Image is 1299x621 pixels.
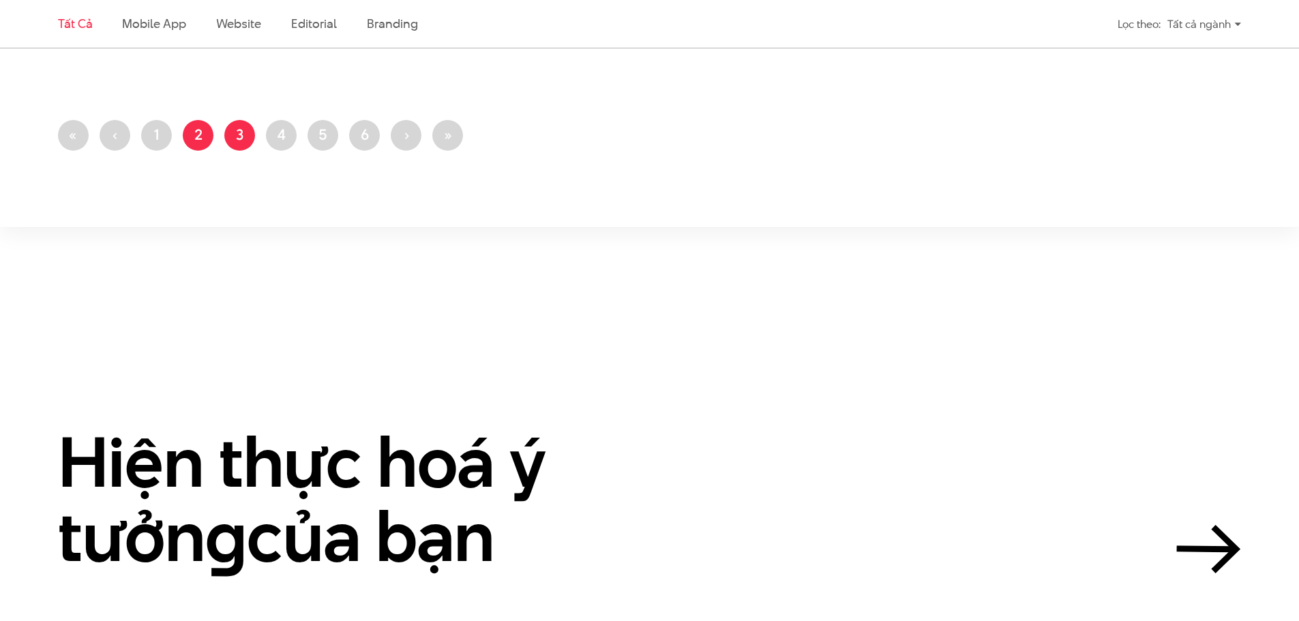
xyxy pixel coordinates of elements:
span: › [404,124,409,145]
a: 5 [308,120,338,151]
div: Tất cả ngành [1167,12,1241,36]
span: » [443,124,452,145]
a: 4 [266,120,297,151]
h2: Hiện thực hoá ý tưởn của bạn [58,425,672,574]
en: g [205,487,247,585]
a: Branding [367,15,417,32]
span: ‹ [113,124,118,145]
a: Editorial [291,15,337,32]
a: 1 [141,120,172,151]
a: Mobile app [122,15,185,32]
div: Lọc theo: [1118,12,1161,36]
a: 6 [349,120,380,151]
a: Website [216,15,261,32]
span: « [69,124,78,145]
a: Tất cả [58,15,92,32]
a: 3 [224,120,255,151]
a: Hiện thực hoá ý tưởngcủa bạn [58,425,1241,574]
